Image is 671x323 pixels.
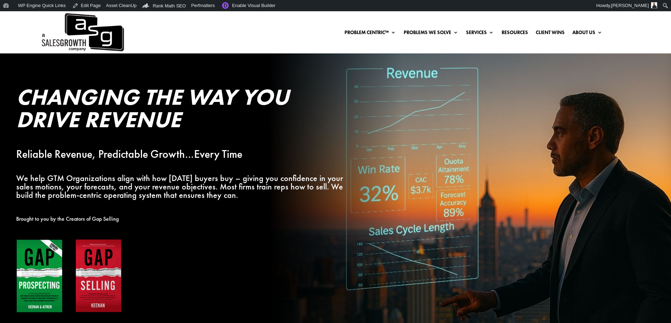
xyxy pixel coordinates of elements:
span: Rank Math SEO [153,3,186,8]
p: Reliable Revenue, Predictable Growth…Every Time [16,150,347,159]
img: ASG Co. Logo [41,11,124,53]
p: Brought to you by the Creators of Gap Selling [16,215,347,223]
a: Client Wins [536,30,565,38]
a: Services [466,30,494,38]
a: A Sales Growth Company Logo [41,11,124,53]
a: Problem Centric™ [344,30,396,38]
h2: Changing the Way You Drive Revenue [16,86,347,134]
img: Gap Books [16,239,122,313]
a: Resources [502,30,528,38]
span: [PERSON_NAME] [611,3,649,8]
p: We help GTM Organizations align with how [DATE] buyers buy – giving you confidence in your sales ... [16,174,347,199]
a: Problems We Solve [404,30,458,38]
a: About Us [572,30,602,38]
